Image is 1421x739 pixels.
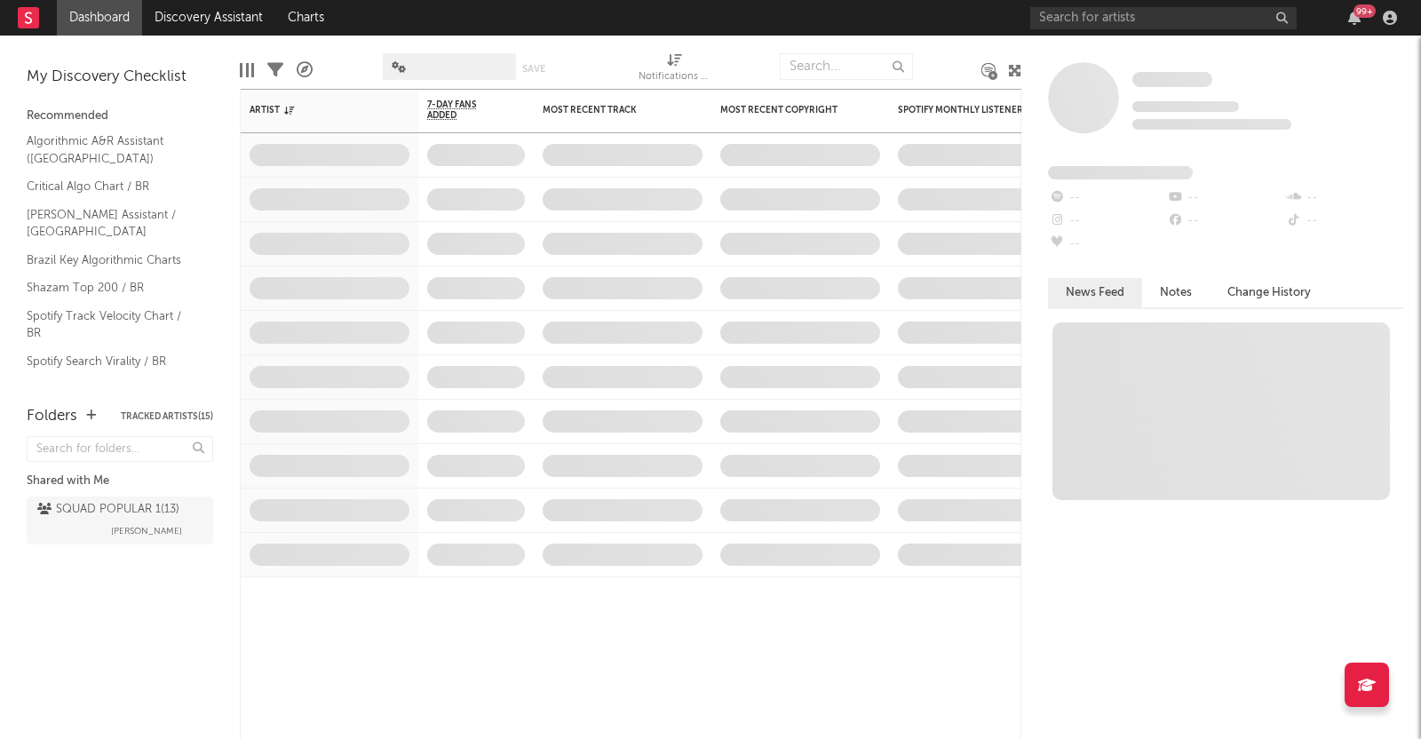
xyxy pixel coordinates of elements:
div: Folders [27,406,77,427]
button: Tracked Artists(15) [121,412,213,421]
div: Most Recent Copyright [720,105,853,115]
div: Recommended [27,106,213,127]
div: Most Recent Track [543,105,676,115]
input: Search for folders... [27,436,213,462]
a: [PERSON_NAME] Assistant / [GEOGRAPHIC_DATA] [27,205,195,242]
div: -- [1285,187,1403,210]
div: My Discovery Checklist [27,67,213,88]
div: SQUAD POPULAR 1 ( 13 ) [37,499,179,520]
a: Spotify Search Virality / BR [27,352,195,371]
div: Artist [250,105,383,115]
a: SQUAD POPULAR 1(13)[PERSON_NAME] [27,497,213,544]
a: Brazil Key Algorithmic Charts [27,250,195,270]
div: A&R Pipeline [297,44,313,96]
a: Spotify Track Velocity Chart / BR [27,306,195,343]
button: Change History [1210,278,1329,307]
div: -- [1166,187,1284,210]
input: Search... [780,53,913,80]
a: Some Artist [1132,71,1212,89]
span: Fans Added by Platform [1048,166,1193,179]
a: Algorithmic A&R Assistant ([GEOGRAPHIC_DATA]) [27,131,195,168]
button: Save [522,64,545,74]
div: -- [1048,233,1166,256]
div: 99 + [1354,4,1376,18]
input: Search for artists [1030,7,1297,29]
button: Notes [1142,278,1210,307]
span: Tracking Since: [DATE] [1132,101,1239,112]
div: Notifications (Artist) [639,44,710,96]
div: -- [1048,210,1166,233]
span: 0 fans last week [1132,119,1291,130]
div: -- [1048,187,1166,210]
span: [PERSON_NAME] [111,520,182,542]
div: Shared with Me [27,471,213,492]
div: -- [1285,210,1403,233]
a: Critical Algo Chart / BR [27,177,195,196]
div: Edit Columns [240,44,254,96]
div: -- [1166,210,1284,233]
button: News Feed [1048,278,1142,307]
a: Shazam Top 200 / BR [27,278,195,298]
span: 7-Day Fans Added [427,99,498,121]
div: Spotify Monthly Listeners [898,105,1031,115]
div: Filters [267,44,283,96]
div: Notifications (Artist) [639,67,710,88]
span: Some Artist [1132,72,1212,87]
button: 99+ [1348,11,1361,25]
